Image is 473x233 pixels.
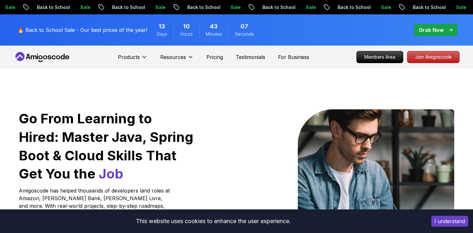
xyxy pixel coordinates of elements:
p: Back to School [256,4,299,11]
p: Amigoscode has helped thousands of developers land roles at Amazon, [PERSON_NAME] Bank, [PERSON_N... [19,187,172,225]
button: Products [118,53,147,66]
a: For Business [278,53,309,61]
span: Seconds [235,31,254,37]
span: Job [99,165,123,182]
span: 13 Days [159,22,165,31]
p: 🔥 Back to School Sale - Our best prices of the year! [18,26,147,34]
p: Products [118,53,140,61]
a: Testimonials [236,53,265,61]
a: Join Amigoscode [407,51,460,63]
button: Resources [160,53,194,66]
a: Pricing [206,53,223,61]
p: Sale [374,4,395,11]
span: 7 Seconds [240,22,248,31]
p: Sale [74,4,94,11]
p: Resources [160,53,186,61]
span: Hours [180,31,193,37]
p: Back to School [331,4,374,11]
p: Back to School [30,4,74,11]
p: Sale [149,4,169,11]
p: Sale [299,4,319,11]
span: Minutes [206,31,222,37]
span: Days [157,31,167,37]
div: This website uses cookies to enhance the user experience. [5,214,422,228]
span: 10 Hours [183,22,190,31]
p: Sale [449,4,470,11]
a: Members Area [356,51,403,63]
p: Back to School [406,4,449,11]
p: Sale [224,4,244,11]
h1: Go From Learning to Hired: Master Java, Spring Boot & Cloud Skills That Get You the [19,109,194,183]
p: Back to School [181,4,224,11]
p: Back to School [105,4,149,11]
span: 43 Minutes [210,22,218,31]
button: Accept cookies [431,216,468,227]
p: Join Amigoscode [407,51,459,63]
p: Grab Now [419,26,444,34]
